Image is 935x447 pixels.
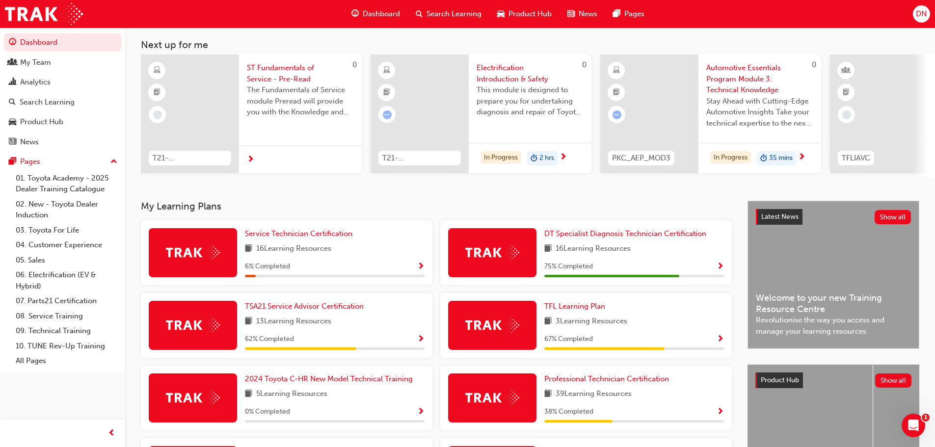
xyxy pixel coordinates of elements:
[531,152,537,165] span: duration-icon
[9,78,16,87] span: chart-icon
[20,156,40,167] div: Pages
[916,8,927,20] span: DN
[256,243,331,255] span: 16 Learning Resources
[20,116,63,128] div: Product Hub
[613,8,620,20] span: pages-icon
[5,3,83,25] a: Trak
[902,414,925,437] iframe: Intercom live chat
[748,201,919,349] a: Latest NewsShow allWelcome to your new Training Resource CentreRevolutionise the way you access a...
[110,156,117,168] span: up-icon
[560,4,605,24] a: news-iconNews
[717,261,724,273] button: Show Progress
[544,406,593,418] span: 38 % Completed
[383,86,390,99] span: booktick-icon
[417,333,425,345] button: Show Progress
[12,171,121,197] a: 01. Toyota Academy - 2025 Dealer Training Catalogue
[613,110,621,119] span: learningRecordVerb_ATTEMPT-icon
[922,414,930,421] span: 1
[582,60,587,69] span: 0
[245,316,252,328] span: book-icon
[12,197,121,223] a: 02. New - Toyota Dealer Induction
[544,301,609,312] a: TFL Learning Plan
[489,4,560,24] a: car-iconProduct Hub
[9,58,16,67] span: people-icon
[4,93,121,111] a: Search Learning
[245,302,364,311] span: TSA21 Service Advisor Certification
[166,317,220,333] img: Trak
[465,390,519,405] img: Trak
[245,243,252,255] span: book-icon
[12,293,121,309] a: 07. Parts21 Certification
[9,138,16,147] span: news-icon
[544,229,706,238] span: DT Specialist Diagnosis Technician Certification
[417,335,425,344] span: Show Progress
[624,8,644,20] span: Pages
[141,54,362,173] a: 0T21-STFOS_PRE_READST Fundamentals of Service - Pre-ReadThe Fundamentals of Service module Prerea...
[12,309,121,324] a: 08. Service Training
[769,153,793,164] span: 35 mins
[166,390,220,405] img: Trak
[166,245,220,260] img: Trak
[9,98,16,107] span: search-icon
[383,110,392,119] span: learningRecordVerb_ATTEMPT-icon
[544,373,673,385] a: Professional Technician Certification
[4,33,121,52] a: Dashboard
[427,8,481,20] span: Search Learning
[417,263,425,271] span: Show Progress
[4,133,121,151] a: News
[256,388,327,400] span: 5 Learning Resources
[154,86,160,99] span: booktick-icon
[4,153,121,171] button: Pages
[717,335,724,344] span: Show Progress
[245,229,352,238] span: Service Technician Certification
[812,60,816,69] span: 0
[613,86,620,99] span: booktick-icon
[544,388,552,400] span: book-icon
[544,334,593,345] span: 67 % Completed
[544,228,710,239] a: DT Specialist Diagnosis Technician Certification
[247,156,254,164] span: next-icon
[9,158,16,166] span: pages-icon
[4,31,121,153] button: DashboardMy TeamAnalyticsSearch LearningProduct HubNews
[352,60,357,69] span: 0
[408,4,489,24] a: search-iconSearch Learning
[497,8,505,20] span: car-icon
[12,323,121,339] a: 09. Technical Training
[843,86,850,99] span: booktick-icon
[843,64,850,77] span: learningResourceType_INSTRUCTOR_LED-icon
[544,374,669,383] span: Professional Technician Certification
[417,406,425,418] button: Show Progress
[12,339,121,354] a: 10. TUNE Rev-Up Training
[842,153,870,164] span: TFLIAVC
[613,64,620,77] span: learningResourceType_ELEARNING-icon
[544,243,552,255] span: book-icon
[710,151,751,164] div: In Progress
[344,4,408,24] a: guage-iconDashboard
[717,406,724,418] button: Show Progress
[153,153,227,164] span: T21-STFOS_PRE_READ
[706,62,813,96] span: Automotive Essentials Program Module 3: Technical Knowledge
[560,153,567,162] span: next-icon
[12,353,121,368] a: All Pages
[417,408,425,417] span: Show Progress
[245,406,290,418] span: 0 % Completed
[363,8,400,20] span: Dashboard
[351,8,359,20] span: guage-icon
[556,243,631,255] span: 16 Learning Resources
[556,388,632,400] span: 39 Learning Resources
[416,8,423,20] span: search-icon
[245,301,368,312] a: TSA21 Service Advisor Certification
[4,73,121,91] a: Analytics
[154,64,160,77] span: learningResourceType_ELEARNING-icon
[20,97,75,108] div: Search Learning
[9,118,16,127] span: car-icon
[761,212,799,221] span: Latest News
[9,38,16,47] span: guage-icon
[20,77,51,88] div: Analytics
[481,151,521,164] div: In Progress
[706,96,813,129] span: Stay Ahead with Cutting-Edge Automotive Insights Take your technical expertise to the next level ...
[567,8,575,20] span: news-icon
[125,39,935,51] h3: Next up for me
[382,153,457,164] span: T21-FOD_HVIS_PREREQ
